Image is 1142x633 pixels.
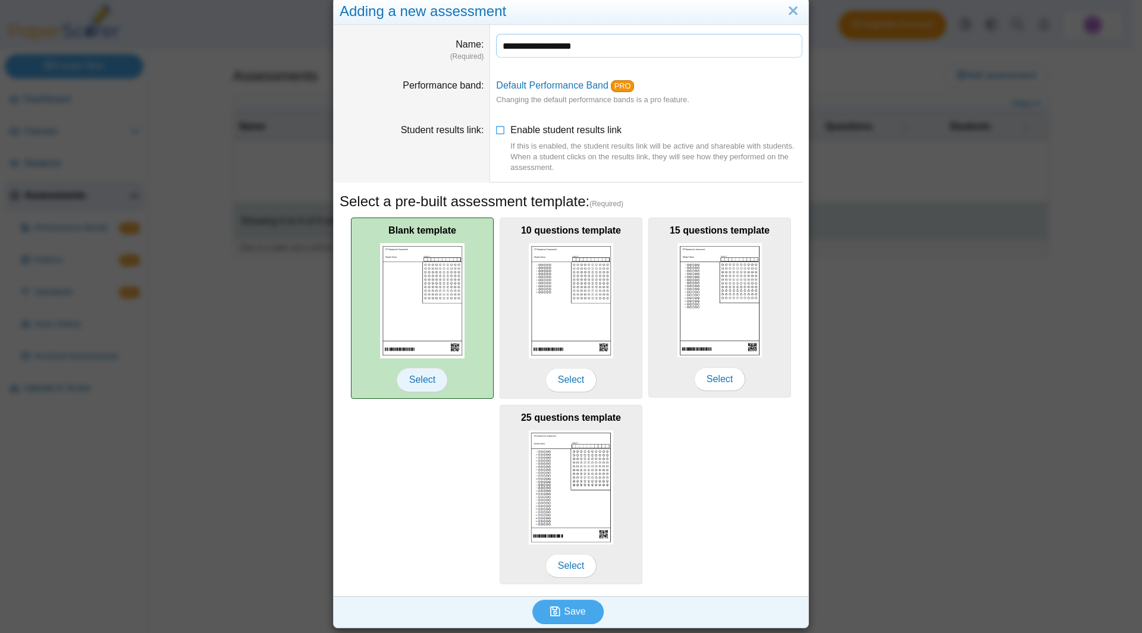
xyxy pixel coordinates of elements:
img: scan_sheet_blank.png [380,243,465,358]
img: scan_sheet_25_questions.png [529,430,613,544]
span: Select [694,367,745,391]
dfn: (Required) [340,52,484,62]
label: Performance band [403,80,484,90]
span: (Required) [589,199,623,209]
b: 10 questions template [521,225,621,235]
div: If this is enabled, the student results link will be active and shareable with students. When a s... [510,141,802,174]
img: scan_sheet_10_questions.png [529,243,613,358]
span: Select [545,554,597,578]
b: Blank template [388,225,456,235]
button: Save [532,600,604,623]
span: Enable student results link [510,125,802,173]
a: Close [784,1,802,21]
label: Name [456,39,484,49]
a: Default Performance Band [496,80,608,90]
small: Changing the default performance bands is a pro feature. [496,95,689,104]
span: Save [564,606,585,616]
a: PRO [611,80,634,92]
b: 15 questions template [670,225,770,235]
label: Student results link [401,125,484,135]
img: scan_sheet_15_questions.png [677,243,762,357]
b: 25 questions template [521,412,621,423]
span: Select [397,368,448,392]
span: Select [545,368,597,392]
h5: Select a pre-built assessment template: [340,191,802,212]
